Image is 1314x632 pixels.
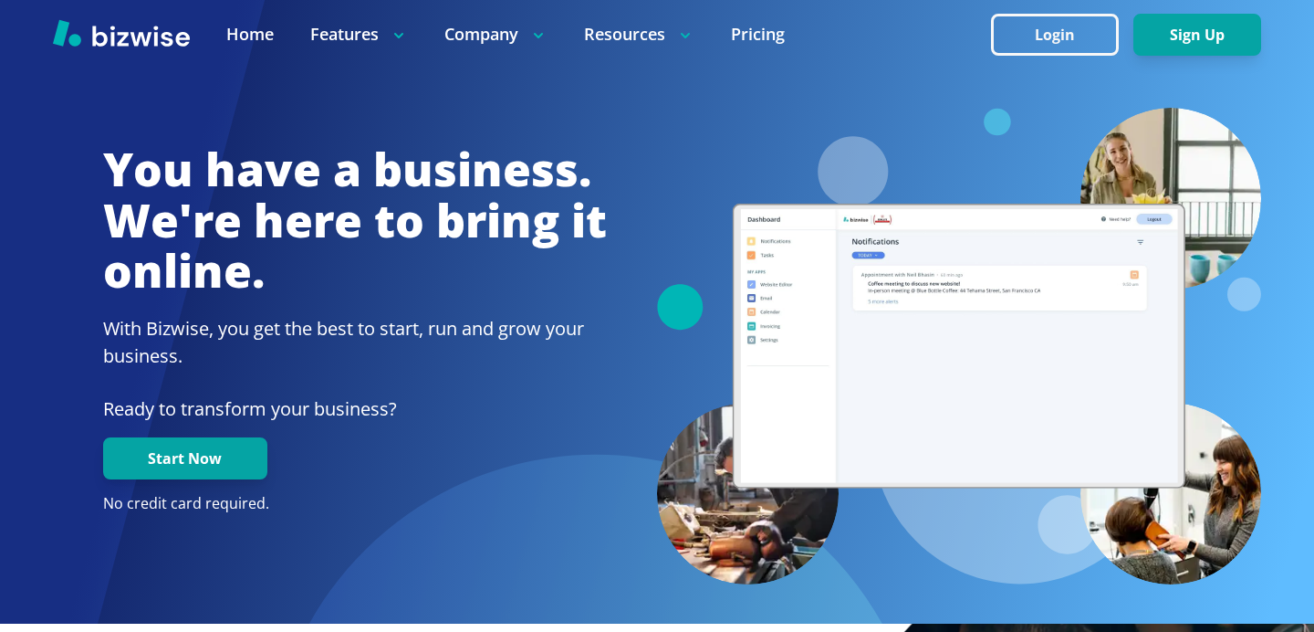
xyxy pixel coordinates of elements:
a: Login [991,26,1133,44]
p: Company [444,23,547,46]
a: Home [226,23,274,46]
a: Pricing [731,23,785,46]
p: Ready to transform your business? [103,395,607,423]
p: Resources [584,23,694,46]
button: Start Now [103,437,267,479]
p: Features [310,23,408,46]
button: Sign Up [1133,14,1261,56]
h2: With Bizwise, you get the best to start, run and grow your business. [103,315,607,370]
p: No credit card required. [103,494,607,514]
h1: You have a business. We're here to bring it online. [103,144,607,297]
a: Start Now [103,450,267,468]
a: Sign Up [1133,26,1261,44]
button: Login [991,14,1119,56]
img: Bizwise Logo [53,19,190,47]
